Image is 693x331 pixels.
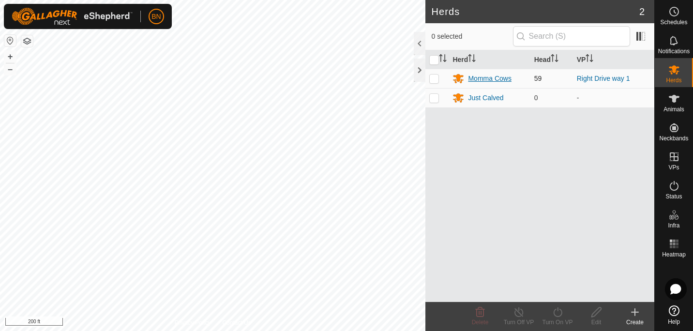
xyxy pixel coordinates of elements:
[586,56,593,63] p-sorticon: Activate to sort
[668,165,679,170] span: VPs
[551,56,558,63] p-sorticon: Activate to sort
[658,48,690,54] span: Notifications
[12,8,133,25] img: Gallagher Logo
[175,318,211,327] a: Privacy Policy
[616,318,654,327] div: Create
[472,319,489,326] span: Delete
[468,74,511,84] div: Momma Cows
[538,318,577,327] div: Turn On VP
[4,51,16,62] button: +
[577,318,616,327] div: Edit
[468,93,503,103] div: Just Calved
[530,50,573,69] th: Head
[439,56,447,63] p-sorticon: Activate to sort
[222,318,251,327] a: Contact Us
[662,252,686,257] span: Heatmap
[573,88,654,107] td: -
[534,75,542,82] span: 59
[4,63,16,75] button: –
[449,50,530,69] th: Herd
[513,26,630,46] input: Search (S)
[431,6,639,17] h2: Herds
[668,223,679,228] span: Infra
[4,35,16,46] button: Reset Map
[659,135,688,141] span: Neckbands
[639,4,645,19] span: 2
[668,319,680,325] span: Help
[660,19,687,25] span: Schedules
[151,12,161,22] span: BN
[21,35,33,47] button: Map Layers
[573,50,654,69] th: VP
[534,94,538,102] span: 0
[499,318,538,327] div: Turn Off VP
[431,31,512,42] span: 0 selected
[663,106,684,112] span: Animals
[655,301,693,329] a: Help
[665,194,682,199] span: Status
[468,56,476,63] p-sorticon: Activate to sort
[577,75,630,82] a: Right Drive way 1
[666,77,681,83] span: Herds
